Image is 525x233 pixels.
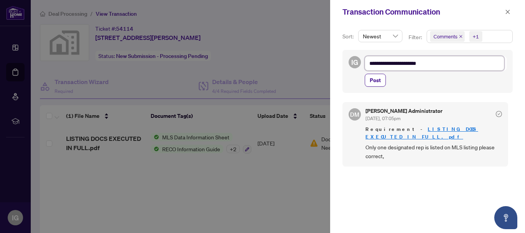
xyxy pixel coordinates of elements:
[430,31,465,42] span: Comments
[366,116,400,121] span: [DATE], 07:05pm
[496,111,502,117] span: check-circle
[459,35,463,38] span: close
[342,6,503,18] div: Transaction Communication
[366,108,442,114] h5: [PERSON_NAME] Administrator
[370,74,381,86] span: Post
[409,33,423,41] p: Filter:
[350,110,359,119] span: DM
[366,143,502,161] span: Only one designated rep is listed on MLS listing please correct,
[366,126,502,141] span: Requirement -
[363,30,398,42] span: Newest
[473,33,479,40] div: +1
[351,57,358,68] span: IG
[434,33,457,40] span: Comments
[494,206,517,229] button: Open asap
[365,74,386,87] button: Post
[505,9,510,15] span: close
[342,32,355,41] p: Sort:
